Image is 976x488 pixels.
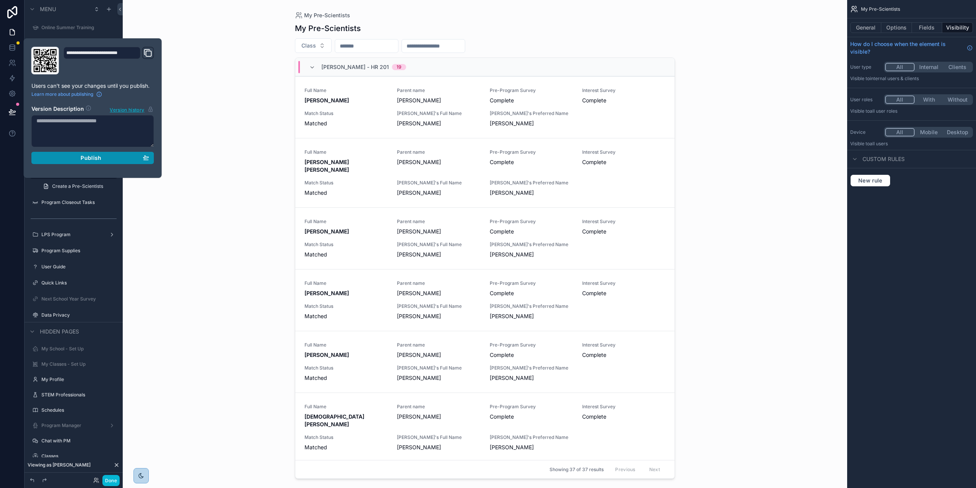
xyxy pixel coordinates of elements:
[397,404,480,410] span: Parent name
[397,342,480,348] span: Parent name
[397,120,480,127] span: [PERSON_NAME]
[52,183,103,189] span: Create a Pre-Scientists
[582,413,665,421] span: Complete
[41,312,117,318] label: Data Privacy
[295,269,675,331] a: Full Name[PERSON_NAME]Parent name[PERSON_NAME]Pre-Program SurveyCompleteInterest SurveyCompleteMa...
[41,248,117,254] label: Program Supplies
[41,199,117,205] label: Program Closeout Tasks
[397,413,480,421] span: [PERSON_NAME]
[40,5,56,13] span: Menu
[943,63,972,71] button: Clients
[41,438,117,444] label: Chat with PM
[850,76,973,82] p: Visible to
[81,154,101,161] span: Publish
[301,42,316,49] span: Class
[304,365,388,371] span: Match Status
[850,22,881,33] button: General
[41,296,117,302] label: Next School Year Survey
[397,149,480,155] span: Parent name
[41,280,117,286] label: Quick Links
[490,97,573,104] span: Complete
[582,280,665,286] span: Interest Survey
[861,6,900,12] span: My Pre-Scientists
[862,155,905,163] span: Custom rules
[304,120,388,127] span: Matched
[550,467,604,473] span: Showing 37 of 37 results
[490,289,573,297] span: Complete
[582,228,665,235] span: Complete
[295,38,332,53] button: Select Button
[870,76,919,81] span: Internal users & clients
[397,219,480,225] span: Parent name
[490,242,573,248] span: [PERSON_NAME]'s Preferred Name
[41,376,117,383] label: My Profile
[397,434,480,440] span: [PERSON_NAME]'s Full Name
[850,64,881,70] label: User type
[64,47,154,74] div: Domain and Custom Link
[915,63,943,71] button: Internal
[31,91,93,97] span: Learn more about publishing
[41,392,117,398] label: STEM Professionals
[397,87,480,94] span: Parent name
[397,251,480,258] span: [PERSON_NAME]
[490,374,573,382] span: [PERSON_NAME]
[41,232,106,238] a: LPS Program
[885,95,915,104] button: All
[304,280,388,286] span: Full Name
[304,342,388,348] span: Full Name
[582,404,665,410] span: Interest Survey
[304,352,349,358] strong: [PERSON_NAME]
[915,128,943,136] button: Mobile
[582,342,665,348] span: Interest Survey
[295,207,675,269] a: Full Name[PERSON_NAME]Parent name[PERSON_NAME]Pre-Program SurveyCompleteInterest SurveyCompleteMa...
[942,22,973,33] button: Visibility
[490,158,573,166] span: Complete
[490,351,573,359] span: Complete
[397,351,480,359] span: [PERSON_NAME]
[295,23,361,34] h1: My Pre-Scientists
[850,129,881,135] label: Device
[397,365,480,371] span: [PERSON_NAME]'s Full Name
[870,108,897,114] span: All user roles
[295,331,675,393] a: Full Name[PERSON_NAME]Parent name[PERSON_NAME]Pre-Program SurveyCompleteInterest SurveyCompleteMa...
[397,64,402,70] div: 19
[304,219,388,225] span: Full Name
[850,40,964,56] span: How do I choose when the element is visible?
[41,264,117,270] a: User Guide
[102,475,120,486] button: Done
[28,462,91,468] span: Viewing as [PERSON_NAME]
[110,105,144,113] span: Version history
[490,180,573,186] span: [PERSON_NAME]'s Preferred Name
[40,328,79,335] span: Hidden pages
[397,158,480,166] span: [PERSON_NAME]
[304,12,350,19] span: My Pre-Scientists
[582,289,665,297] span: Complete
[304,242,388,248] span: Match Status
[304,444,388,451] span: Matched
[41,346,117,352] a: My School - Set Up
[397,444,480,451] span: [PERSON_NAME]
[490,280,573,286] span: Pre-Program Survey
[397,97,480,104] span: [PERSON_NAME]
[915,95,943,104] button: With
[304,189,388,197] span: Matched
[943,95,972,104] button: Without
[304,290,349,296] strong: [PERSON_NAME]
[490,110,573,117] span: [PERSON_NAME]'s Preferred Name
[912,22,943,33] button: Fields
[304,110,388,117] span: Match Status
[304,97,349,104] strong: [PERSON_NAME]
[304,413,364,427] strong: [DEMOGRAPHIC_DATA][PERSON_NAME]
[38,180,118,192] a: Create a Pre-Scientists
[490,434,573,440] span: [PERSON_NAME]'s Preferred Name
[881,22,912,33] button: Options
[304,303,388,309] span: Match Status
[490,189,573,197] span: [PERSON_NAME]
